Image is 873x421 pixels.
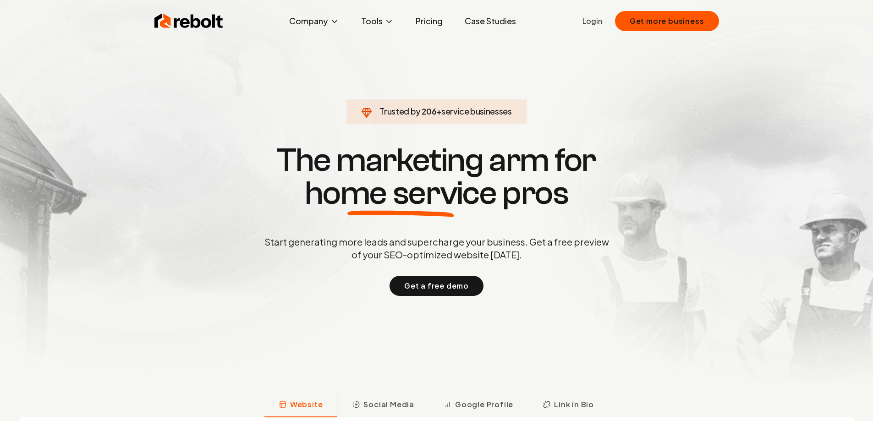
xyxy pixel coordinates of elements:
button: Get a free demo [390,276,483,296]
p: Start generating more leads and supercharge your business. Get a free preview of your SEO-optimiz... [263,235,611,261]
span: 206 [422,105,436,118]
button: Get more business [615,11,719,31]
span: Trusted by [379,106,420,116]
span: Social Media [363,399,414,410]
span: home service [305,177,497,210]
button: Google Profile [429,394,528,417]
span: service businesses [441,106,512,116]
span: + [436,106,441,116]
button: Link in Bio [528,394,609,417]
span: Website [290,399,323,410]
button: Tools [354,12,401,30]
h1: The marketing arm for pros [217,144,657,210]
a: Login [582,16,602,27]
button: Website [264,394,338,417]
span: Link in Bio [554,399,594,410]
a: Pricing [408,12,450,30]
span: Google Profile [455,399,513,410]
img: Rebolt Logo [154,12,223,30]
button: Social Media [337,394,429,417]
button: Company [282,12,346,30]
a: Case Studies [457,12,523,30]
